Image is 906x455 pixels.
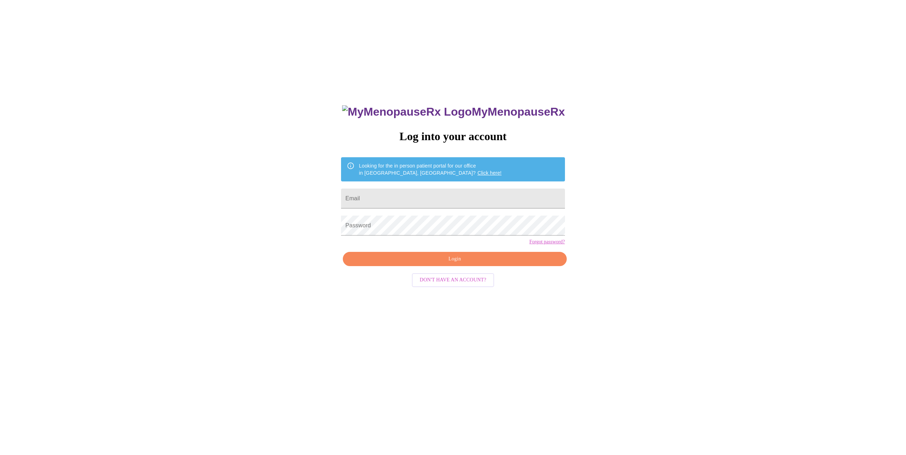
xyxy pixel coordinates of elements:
[359,159,502,179] div: Looking for the in person patient portal for our office in [GEOGRAPHIC_DATA], [GEOGRAPHIC_DATA]?
[351,255,558,264] span: Login
[477,170,502,176] a: Click here!
[343,252,566,266] button: Login
[412,273,494,287] button: Don't have an account?
[341,130,565,143] h3: Log into your account
[342,105,565,118] h3: MyMenopauseRx
[529,239,565,245] a: Forgot password?
[342,105,472,118] img: MyMenopauseRx Logo
[420,276,486,285] span: Don't have an account?
[410,276,496,282] a: Don't have an account?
